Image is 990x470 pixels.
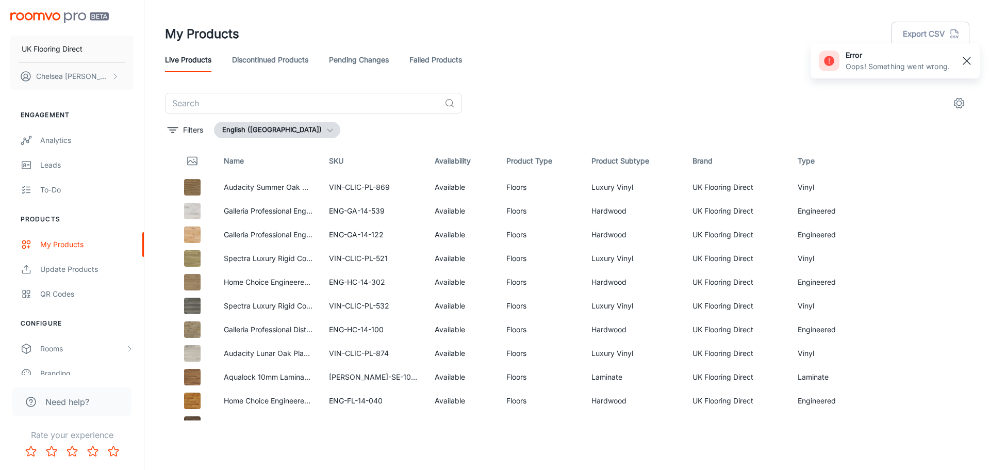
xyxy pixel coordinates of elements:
[321,342,426,365] td: VIN-CLIC-PL-874
[789,294,864,318] td: Vinyl
[684,223,789,247] td: UK Flooring Direct
[583,294,684,318] td: Luxury Vinyl
[498,270,583,294] td: Floors
[224,349,440,358] a: Audacity Lunar Oak Plank Luxury Rigid Core Click Vinyl Flooring
[329,47,389,72] a: Pending Changes
[40,264,134,275] div: Update Products
[789,389,864,413] td: Engineered
[62,441,82,462] button: Rate 3 star
[41,441,62,462] button: Rate 2 star
[45,396,89,408] span: Need help?
[224,325,587,334] a: Galleria Professional Distressed Extra Rustic Engineered Oak Flooring 14mm X 190mm Buttermilk Lac...
[426,247,498,270] td: Available
[498,247,583,270] td: Floors
[321,294,426,318] td: VIN-CLIC-PL-532
[22,43,82,55] p: UK Flooring Direct
[321,318,426,342] td: ENG-HC-14-100
[165,122,206,138] button: filter
[583,247,684,270] td: Luxury Vinyl
[321,365,426,389] td: [PERSON_NAME]-SE-10-030
[426,342,498,365] td: Available
[165,47,211,72] a: Live Products
[216,147,321,175] th: Name
[36,71,109,82] p: Chelsea [PERSON_NAME]
[40,343,125,354] div: Rooms
[40,135,134,146] div: Analytics
[583,342,684,365] td: Luxury Vinyl
[426,147,498,175] th: Availability
[583,270,684,294] td: Hardwood
[789,223,864,247] td: Engineered
[498,389,583,413] td: Floors
[40,239,134,250] div: My Products
[684,318,789,342] td: UK Flooring Direct
[224,183,449,191] a: Audacity Summer Oak Plank Luxury Rigid Core Click Vinyl Flooring
[426,270,498,294] td: Available
[426,389,498,413] td: Available
[684,175,789,199] td: UK Flooring Direct
[10,36,134,62] button: UK Flooring Direct
[321,389,426,413] td: ENG-FL-14-040
[224,372,380,381] a: Aqualock 10mm Laminate Flooring Tawny Oak
[684,365,789,389] td: UK Flooring Direct
[426,294,498,318] td: Available
[224,420,582,429] a: Home Choice Engineered European Rustic Oak Flooring 14mm X 180mm Marsala Brushed Matt Lacquered
[498,294,583,318] td: Floors
[789,413,864,436] td: Engineered
[498,147,583,175] th: Product Type
[583,413,684,436] td: Hardwood
[684,413,789,436] td: UK Flooring Direct
[684,342,789,365] td: UK Flooring Direct
[183,124,203,136] p: Filters
[232,47,308,72] a: Discontinued Products
[789,318,864,342] td: Engineered
[498,365,583,389] td: Floors
[426,413,498,436] td: Available
[583,318,684,342] td: Hardwood
[789,147,864,175] th: Type
[10,12,109,23] img: Roomvo PRO Beta
[789,199,864,223] td: Engineered
[684,199,789,223] td: UK Flooring Direct
[224,396,529,405] a: Home Choice Engineered European Rustic Oak Flooring 14mm X 180mm Honey Lacquered
[684,270,789,294] td: UK Flooring Direct
[8,429,136,441] p: Rate your experience
[321,413,426,436] td: ENG-HC-14-059
[583,223,684,247] td: Hardwood
[892,22,969,46] button: Export CSV
[103,441,124,462] button: Rate 5 star
[165,93,440,114] input: Search
[583,147,684,175] th: Product Subtype
[684,294,789,318] td: UK Flooring Direct
[321,223,426,247] td: ENG-GA-14-122
[224,230,555,239] a: Galleria Professional Engineered European Rustic Oak Flooring 14mm X 190mm Natural Lacquered
[321,247,426,270] td: VIN-CLIC-PL-521
[40,288,134,300] div: QR Codes
[684,147,789,175] th: Brand
[426,318,498,342] td: Available
[186,155,199,167] svg: Thumbnail
[498,199,583,223] td: Floors
[498,318,583,342] td: Floors
[224,278,549,286] a: Home Choice Engineered European Rustic Oak Flooring 14mm X 190mm Blonde Matt Lacquered
[165,25,239,43] h1: My Products
[498,413,583,436] td: Floors
[40,184,134,196] div: To-do
[409,47,462,72] a: Failed Products
[214,122,340,138] button: English ([GEOGRAPHIC_DATA])
[498,342,583,365] td: Floors
[321,147,426,175] th: SKU
[426,199,498,223] td: Available
[846,61,950,72] p: Oops! Something went wrong.
[789,342,864,365] td: Vinyl
[426,223,498,247] td: Available
[949,93,969,114] button: settings
[498,223,583,247] td: Floors
[21,441,41,462] button: Rate 1 star
[789,175,864,199] td: Vinyl
[684,389,789,413] td: UK Flooring Direct
[426,365,498,389] td: Available
[498,175,583,199] td: Floors
[789,270,864,294] td: Engineered
[426,175,498,199] td: Available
